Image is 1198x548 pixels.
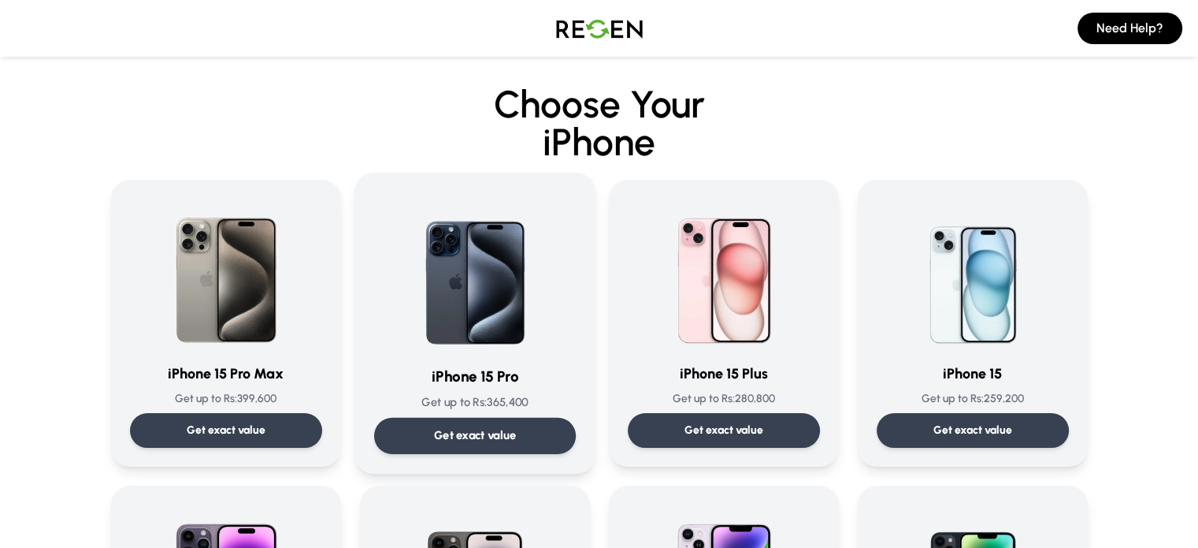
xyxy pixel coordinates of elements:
p: Get exact value [187,423,265,438]
img: iPhone 15 Plus [648,199,799,350]
p: Get exact value [684,423,763,438]
p: Get exact value [433,427,516,444]
span: Choose Your [494,81,705,127]
h3: iPhone 15 Plus [628,363,820,385]
p: Get up to Rs: 280,800 [628,391,820,407]
p: Get up to Rs: 259,200 [877,391,1069,407]
img: Logo [544,6,655,50]
p: Get exact value [933,423,1012,438]
span: iPhone [111,123,1088,161]
h3: iPhone 15 Pro [373,365,575,388]
p: Get up to Rs: 399,600 [130,391,322,407]
img: iPhone 15 [897,199,1048,350]
h3: iPhone 15 Pro Max [130,363,322,385]
img: iPhone 15 Pro [395,192,554,352]
button: Need Help? [1077,13,1182,44]
img: iPhone 15 Pro Max [150,199,302,350]
p: Get up to Rs: 365,400 [373,394,575,411]
h3: iPhone 15 [877,363,1069,385]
